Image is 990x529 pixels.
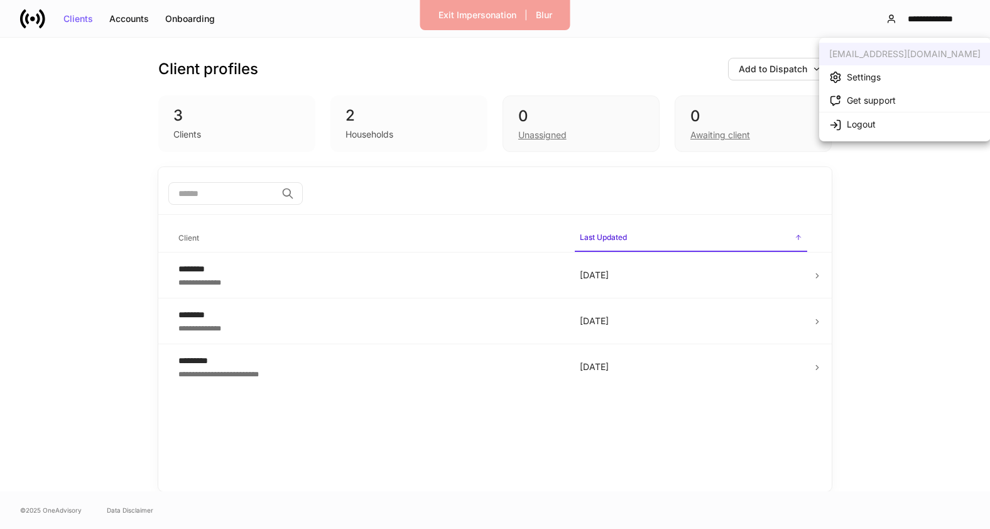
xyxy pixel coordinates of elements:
div: [EMAIL_ADDRESS][DOMAIN_NAME] [829,48,981,60]
div: Blur [536,11,552,19]
div: Get support [847,94,896,107]
div: Exit Impersonation [438,11,516,19]
div: Logout [847,118,876,131]
div: Settings [847,71,881,84]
